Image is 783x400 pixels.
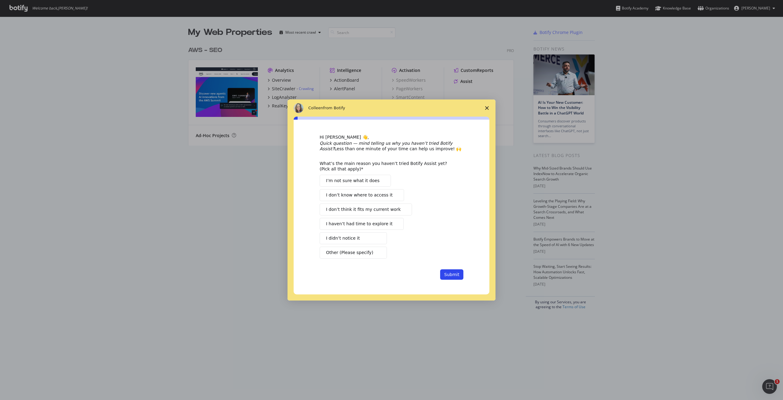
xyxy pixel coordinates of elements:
button: I don’t think it fits my current work [320,204,412,215]
span: Colleen [308,106,323,110]
button: Submit [440,269,463,280]
img: Profile image for Colleen [294,103,303,113]
span: I don’t think it fits my current work [326,206,401,213]
span: Other (Please specify) [326,249,373,256]
div: Hi [PERSON_NAME] 👋, [320,134,463,140]
span: I didn’t notice it [326,235,360,241]
span: I don’t know where to access it [326,192,393,198]
button: Other (Please specify) [320,247,387,259]
button: I’m not sure what it does [320,175,391,187]
span: from Botify [323,106,345,110]
span: Close survey [478,99,495,117]
span: I haven’t had time to explore it [326,221,392,227]
div: Less than one minute of your time can help us improve! 🙌 [320,140,463,151]
button: I haven’t had time to explore it [320,218,404,230]
button: I don’t know where to access it [320,189,404,201]
span: I’m not sure what it does [326,178,380,184]
button: I didn’t notice it [320,232,387,244]
div: What’s the main reason you haven’t tried Botify Assist yet? (Pick all that apply) [320,161,454,172]
i: Quick question — mind telling us why you haven’t tried Botify Assist? [320,141,452,151]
